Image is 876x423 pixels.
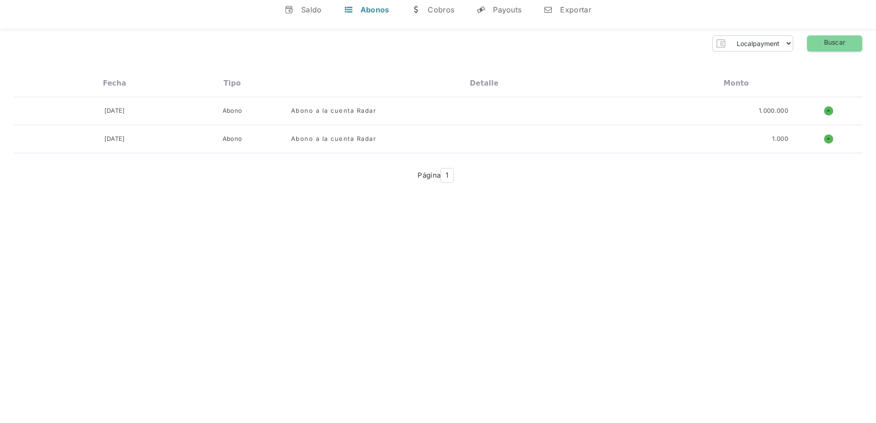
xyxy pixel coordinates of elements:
[418,168,453,183] div: Página
[470,79,498,87] div: Detalle
[223,79,241,87] div: Tipo
[544,5,553,14] div: n
[724,79,749,87] div: Monto
[104,134,125,144] div: [DATE]
[291,106,377,116] div: Abono a la cuenta Radar
[291,134,377,144] div: Abono a la cuenta Radar
[344,5,353,14] div: t
[712,35,793,52] form: Form
[560,5,591,14] div: Exportar
[493,5,521,14] div: Payouts
[772,134,788,144] div: 1.000
[103,79,126,87] div: Fecha
[824,134,833,144] h1: o
[104,106,125,116] div: [DATE]
[428,5,454,14] div: Cobros
[411,5,420,14] div: w
[441,168,453,183] span: 1
[824,106,833,116] h1: o
[759,106,788,116] div: 1.000.000
[223,134,242,144] div: Abono
[476,5,486,14] div: y
[285,5,294,14] div: v
[223,106,242,116] div: Abono
[361,5,389,14] div: Abonos
[301,5,322,14] div: Saldo
[807,35,862,52] a: Buscar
